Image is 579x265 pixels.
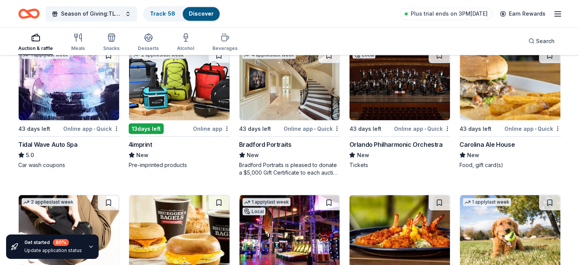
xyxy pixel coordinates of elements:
[535,125,536,132] span: •
[18,30,53,55] button: Auction & raffle
[18,161,120,169] div: Car wash coupons
[193,124,230,133] div: Online app
[129,47,230,169] a: Image for 4imprint2 applieslast week13days leftOnline app4imprintNewPre-imprinted products
[349,140,442,149] div: Orlando Philharmonic Orchestra
[239,161,340,176] div: Bradford Portraits is pleased to donate a $5,000 Gift Certificate to each auction event, which in...
[349,161,450,169] div: Tickets
[239,140,292,149] div: Bradford Portraits
[349,124,381,133] div: 43 days left
[63,124,120,133] div: Online app Quick
[46,6,137,21] button: Season of Giving:TLC Blood Drive
[239,47,340,176] a: Image for Bradford Portraits4 applieslast week43 days leftOnline app•QuickBradford PortraitsNewBr...
[71,45,85,51] div: Meals
[349,48,450,120] img: Image for Orlando Philharmonic Orchestra
[129,48,230,120] img: Image for 4imprint
[103,45,120,51] div: Snacks
[459,47,561,169] a: Image for Carolina Ale House43 days leftOnline app•QuickCarolina Ale HouseNewFood, gift card(s)
[138,30,159,55] button: Desserts
[150,10,175,17] a: Track· 58
[18,47,120,169] a: Image for Tidal Wave Auto Spa1 applylast week43 days leftOnline app•QuickTidal Wave Auto Spa5.0Ca...
[26,150,34,159] span: 5.0
[522,33,561,48] button: Search
[467,150,479,159] span: New
[22,198,75,206] div: 2 applies last week
[18,140,77,149] div: Tidal Wave Auto Spa
[189,10,214,17] a: Discover
[129,140,152,149] div: 4imprint
[459,140,515,149] div: Carolina Ale House
[424,125,426,132] span: •
[459,124,491,133] div: 43 days left
[239,48,340,120] img: Image for Bradford Portraits
[536,36,555,45] span: Search
[71,30,85,55] button: Meals
[394,124,450,133] div: Online app Quick
[314,125,316,132] span: •
[239,124,271,133] div: 43 days left
[24,247,82,254] div: Update application status
[504,124,561,133] div: Online app Quick
[138,45,159,51] div: Desserts
[18,124,50,133] div: 43 days left
[460,48,560,120] img: Image for Carolina Ale House
[129,161,230,169] div: Pre-imprinted products
[400,8,492,20] a: Plus trial ends on 3PM[DATE]
[136,150,148,159] span: New
[212,30,238,55] button: Beverages
[143,6,220,21] button: Track· 58Discover
[411,9,488,18] span: Plus trial ends on 3PM[DATE]
[459,161,561,169] div: Food, gift card(s)
[177,30,194,55] button: Alcohol
[24,239,82,246] div: Get started
[53,239,69,246] div: 80 %
[495,7,550,21] a: Earn Rewards
[94,125,95,132] span: •
[284,124,340,133] div: Online app Quick
[18,5,40,22] a: Home
[357,150,369,159] span: New
[103,30,120,55] button: Snacks
[349,47,450,169] a: Image for Orlando Philharmonic OrchestraLocal43 days leftOnline app•QuickOrlando Philharmonic Orc...
[242,198,290,206] div: 1 apply last week
[177,45,194,51] div: Alcohol
[247,150,259,159] span: New
[463,198,511,206] div: 1 apply last week
[129,123,164,134] div: 13 days left
[19,48,119,120] img: Image for Tidal Wave Auto Spa
[212,45,238,51] div: Beverages
[242,207,265,215] div: Local
[61,9,122,18] span: Season of Giving:TLC Blood Drive
[18,45,53,51] div: Auction & raffle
